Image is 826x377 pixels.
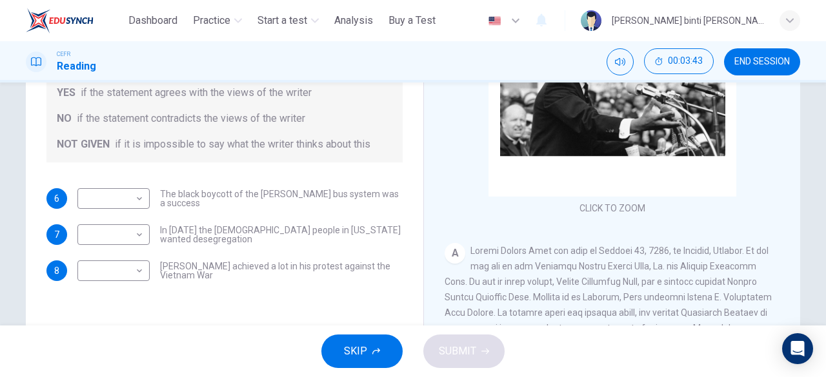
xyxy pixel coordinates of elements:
button: Analysis [329,9,378,32]
span: Practice [193,13,230,28]
span: [PERSON_NAME] achieved a lot in his protest against the Vietnam War [160,262,403,280]
span: NO [57,111,72,126]
button: END SESSION [724,48,800,75]
button: Practice [188,9,247,32]
span: Dashboard [128,13,177,28]
h1: Reading [57,59,96,74]
div: Mute [607,48,634,75]
button: Buy a Test [383,9,441,32]
span: Start a test [257,13,307,28]
span: END SESSION [734,57,790,67]
span: 00:03:43 [668,56,703,66]
span: In [DATE] the [DEMOGRAPHIC_DATA] people in [US_STATE] wanted desegregation [160,226,403,244]
span: 7 [54,230,59,239]
span: YES [57,85,76,101]
span: if it is impossible to say what the writer thinks about this [115,137,370,152]
button: Start a test [252,9,324,32]
span: CEFR [57,50,70,59]
span: if the statement agrees with the views of the writer [81,85,312,101]
span: 8 [54,266,59,275]
span: Analysis [334,13,373,28]
img: en [487,16,503,26]
button: 00:03:43 [644,48,714,74]
span: Buy a Test [388,13,436,28]
span: 6 [54,194,59,203]
div: Open Intercom Messenger [782,333,813,364]
span: if the statement contradicts the views of the writer [77,111,305,126]
img: ELTC logo [26,8,94,34]
span: SKIP [344,342,367,360]
span: NOT GIVEN [57,137,110,152]
a: ELTC logo [26,8,123,34]
button: SKIP [321,334,403,368]
img: Profile picture [581,10,601,31]
div: A [445,243,465,264]
button: Dashboard [123,9,183,32]
div: [PERSON_NAME] binti [PERSON_NAME] [612,13,764,28]
span: The black boycott of the [PERSON_NAME] bus system was a success [160,189,403,208]
div: Hide [644,48,714,75]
